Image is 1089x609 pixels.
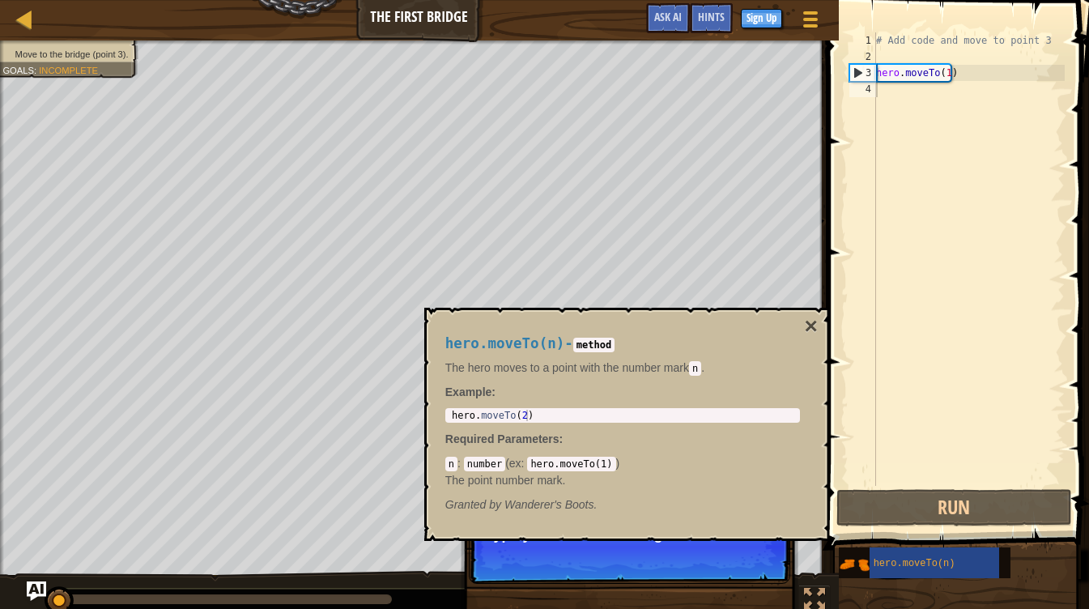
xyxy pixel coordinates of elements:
[849,81,876,97] div: 4
[839,549,870,580] img: portrait.png
[559,432,564,445] span: :
[464,457,505,471] code: number
[27,581,46,601] button: Ask AI
[457,457,464,470] span: :
[445,498,598,511] em: Wanderer's Boots.
[804,315,817,338] button: ×
[2,65,34,75] span: Goals
[445,385,492,398] span: Example
[646,3,690,33] button: Ask AI
[874,558,955,569] span: hero.moveTo(n)
[654,9,682,24] span: Ask AI
[521,457,528,470] span: :
[39,65,98,75] span: Incomplete
[445,457,457,471] code: n
[573,338,615,352] code: method
[850,65,876,81] div: 3
[445,336,800,351] h4: -
[790,3,831,41] button: Show game menu
[445,335,565,351] span: hero.moveTo(n)
[445,472,800,488] p: The point number mark.
[698,9,725,24] span: Hints
[509,457,521,470] span: ex
[34,65,39,75] span: :
[741,9,782,28] button: Sign Up
[849,49,876,65] div: 2
[445,498,504,511] span: Granted by
[849,32,876,49] div: 1
[15,49,129,59] span: Move to the bridge (point 3).
[2,48,128,61] li: Move to the bridge (point 3).
[445,432,559,445] span: Required Parameters
[445,385,496,398] strong: :
[836,489,1072,526] button: Run
[445,455,800,488] div: ( )
[445,360,800,376] p: The hero moves to a point with the number mark .
[527,457,615,471] code: hero.moveTo(1)
[689,361,701,376] code: n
